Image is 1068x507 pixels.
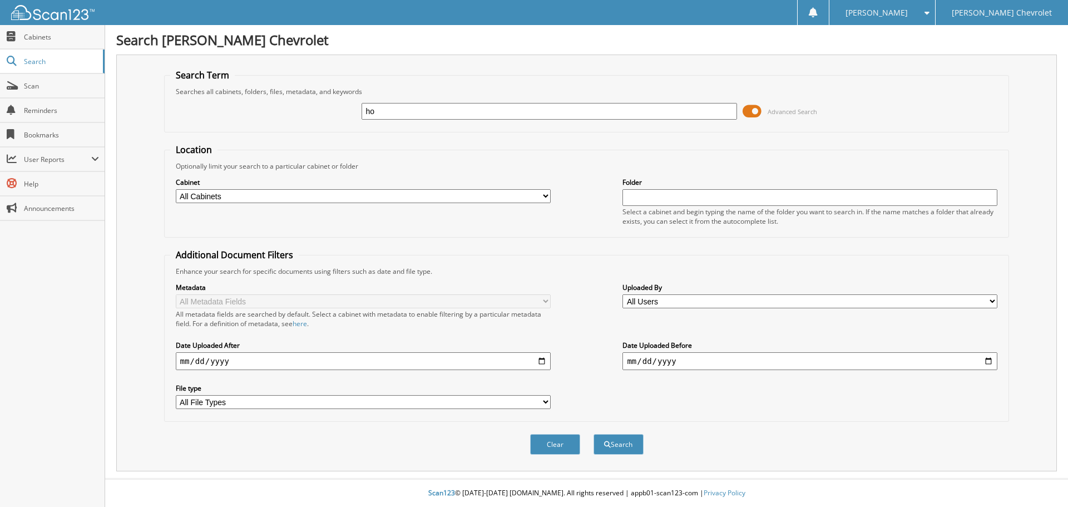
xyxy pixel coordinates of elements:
button: Clear [530,434,580,455]
div: Optionally limit your search to a particular cabinet or folder [170,161,1003,171]
label: Folder [622,178,997,187]
span: Help [24,179,99,189]
div: All metadata fields are searched by default. Select a cabinet with metadata to enable filtering b... [176,309,551,328]
label: Date Uploaded After [176,341,551,350]
span: Search [24,57,97,66]
div: Enhance your search for specific documents using filters such as date and file type. [170,267,1003,276]
img: scan123-logo-white.svg [11,5,95,20]
span: Scan123 [428,488,455,498]
legend: Location [170,144,217,156]
label: Uploaded By [622,283,997,292]
span: Announcements [24,204,99,213]
input: end [622,352,997,370]
span: [PERSON_NAME] [845,9,908,16]
span: Bookmarks [24,130,99,140]
span: Cabinets [24,32,99,42]
label: Date Uploaded Before [622,341,997,350]
button: Search [594,434,644,455]
label: Metadata [176,283,551,292]
a: here [293,319,307,328]
h1: Search [PERSON_NAME] Chevrolet [116,31,1057,49]
legend: Additional Document Filters [170,249,299,261]
span: Scan [24,81,99,91]
a: Privacy Policy [704,488,745,498]
span: [PERSON_NAME] Chevrolet [952,9,1052,16]
input: start [176,352,551,370]
div: Select a cabinet and begin typing the name of the folder you want to search in. If the name match... [622,207,997,226]
span: User Reports [24,155,91,164]
span: Reminders [24,106,99,115]
div: © [DATE]-[DATE] [DOMAIN_NAME]. All rights reserved | appb01-scan123-com | [105,480,1068,507]
span: Advanced Search [768,107,817,116]
legend: Search Term [170,69,235,81]
div: Searches all cabinets, folders, files, metadata, and keywords [170,87,1003,96]
label: Cabinet [176,178,551,187]
label: File type [176,383,551,393]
